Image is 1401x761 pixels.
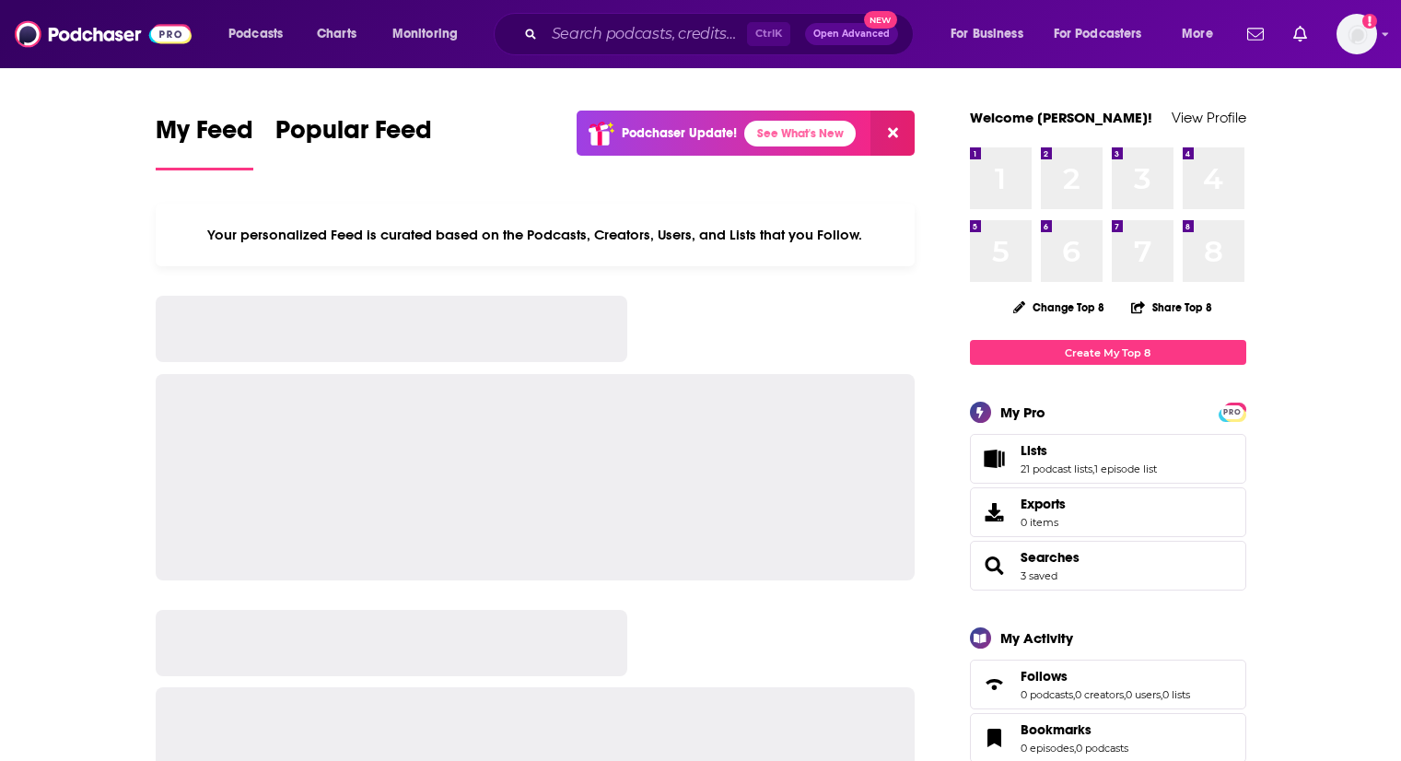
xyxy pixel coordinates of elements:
[813,29,890,39] span: Open Advanced
[1221,405,1243,419] span: PRO
[1021,721,1092,738] span: Bookmarks
[1074,742,1076,755] span: ,
[744,121,856,146] a: See What's New
[1021,688,1073,701] a: 0 podcasts
[1075,688,1124,701] a: 0 creators
[1161,688,1162,701] span: ,
[970,109,1152,126] a: Welcome [PERSON_NAME]!
[156,204,916,266] div: Your personalized Feed is curated based on the Podcasts, Creators, Users, and Lists that you Follow.
[976,725,1013,751] a: Bookmarks
[1162,688,1190,701] a: 0 lists
[1021,496,1066,512] span: Exports
[317,21,356,47] span: Charts
[1337,14,1377,54] button: Show profile menu
[511,13,931,55] div: Search podcasts, credits, & more...
[1221,404,1243,418] a: PRO
[1092,462,1094,475] span: ,
[15,17,192,52] img: Podchaser - Follow, Share and Rate Podcasts
[1021,549,1080,566] a: Searches
[1362,14,1377,29] svg: Add a profile image
[1021,721,1128,738] a: Bookmarks
[1021,742,1074,755] a: 0 episodes
[275,114,432,170] a: Popular Feed
[1021,668,1190,685] a: Follows
[1021,462,1092,475] a: 21 podcast lists
[156,114,253,170] a: My Feed
[976,499,1013,525] span: Exports
[1130,289,1213,325] button: Share Top 8
[970,487,1246,537] a: Exports
[1169,19,1236,49] button: open menu
[1021,442,1157,459] a: Lists
[1124,688,1126,701] span: ,
[1337,14,1377,54] img: User Profile
[938,19,1046,49] button: open menu
[1000,404,1045,421] div: My Pro
[970,340,1246,365] a: Create My Top 8
[747,22,790,46] span: Ctrl K
[1021,442,1047,459] span: Lists
[970,660,1246,709] span: Follows
[1172,109,1246,126] a: View Profile
[1042,19,1169,49] button: open menu
[228,21,283,47] span: Podcasts
[1182,21,1213,47] span: More
[1073,688,1075,701] span: ,
[1076,742,1128,755] a: 0 podcasts
[864,11,897,29] span: New
[1021,569,1057,582] a: 3 saved
[1054,21,1142,47] span: For Podcasters
[976,553,1013,579] a: Searches
[1094,462,1157,475] a: 1 episode list
[1000,629,1073,647] div: My Activity
[951,21,1023,47] span: For Business
[1337,14,1377,54] span: Logged in as Lydia_Gustafson
[379,19,482,49] button: open menu
[392,21,458,47] span: Monitoring
[544,19,747,49] input: Search podcasts, credits, & more...
[976,446,1013,472] a: Lists
[156,114,253,157] span: My Feed
[275,114,432,157] span: Popular Feed
[1126,688,1161,701] a: 0 users
[305,19,368,49] a: Charts
[976,672,1013,697] a: Follows
[970,541,1246,591] span: Searches
[1286,18,1314,50] a: Show notifications dropdown
[622,125,737,141] p: Podchaser Update!
[216,19,307,49] button: open menu
[1021,668,1068,685] span: Follows
[970,434,1246,484] span: Lists
[805,23,898,45] button: Open AdvancedNew
[1240,18,1271,50] a: Show notifications dropdown
[1021,516,1066,529] span: 0 items
[1002,296,1116,319] button: Change Top 8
